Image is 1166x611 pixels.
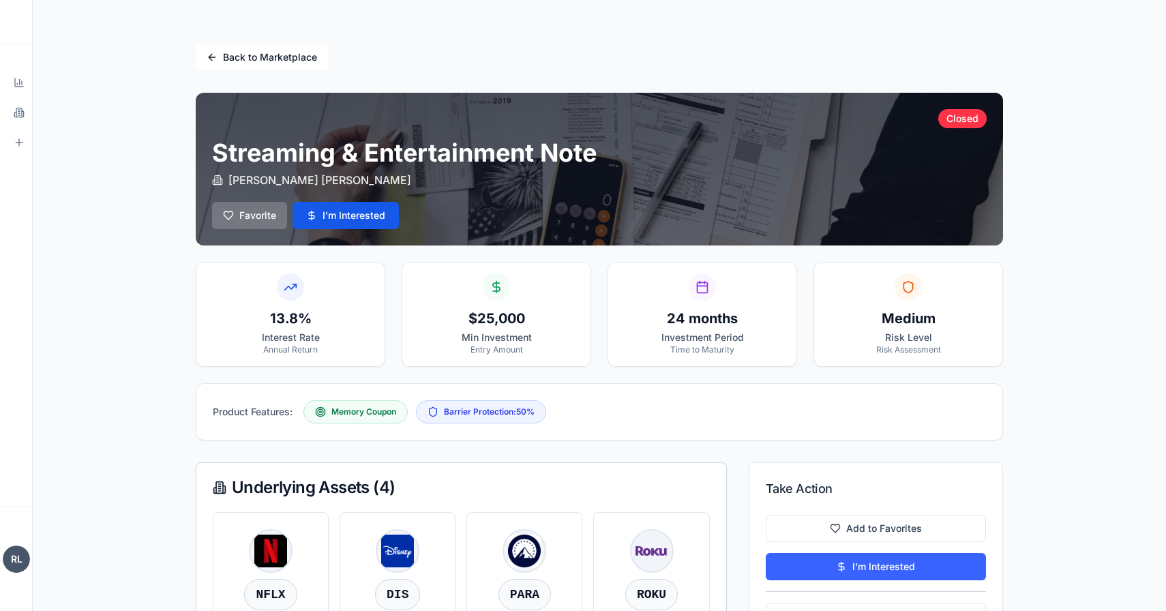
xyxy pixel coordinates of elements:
[766,479,986,498] div: Take Action
[207,309,374,328] div: 13.8%
[381,535,414,567] img: The Walt Disney Company
[938,109,987,128] div: Closed
[508,535,541,567] img: Paramount Global
[213,479,710,496] div: Underlying Assets ( 4 )
[444,406,535,417] span: Barrier Protection: 50 %
[766,553,986,580] button: I'm Interested
[825,309,991,328] div: medium
[619,309,786,328] div: 24 months
[228,172,411,188] span: [PERSON_NAME] [PERSON_NAME]
[213,405,293,419] span: Product Features:
[619,344,786,355] div: Time to Maturity
[207,331,374,344] div: Interest Rate
[413,331,580,344] div: Min Investment
[244,579,297,610] div: NFLX
[766,515,986,542] button: Add to Favorites
[413,344,580,355] div: Entry Amount
[3,529,29,589] button: RL
[331,406,396,417] span: Memory Coupon
[207,344,374,355] div: Annual Return
[196,44,328,71] button: Back to Marketplace
[212,139,987,166] h1: Streaming & Entertainment Note
[498,579,551,610] div: PARA
[625,579,678,610] div: ROKU
[375,579,420,610] div: DIS
[3,546,30,573] span: RL
[254,535,287,567] img: Netflix Inc.
[293,202,399,229] button: I'm Interested
[619,331,786,344] div: Investment Period
[413,309,580,328] div: $25,000
[636,535,668,567] img: Roku Inc.
[825,344,991,355] div: Risk Assessment
[825,331,991,344] div: Risk Level
[212,202,287,229] button: Favorite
